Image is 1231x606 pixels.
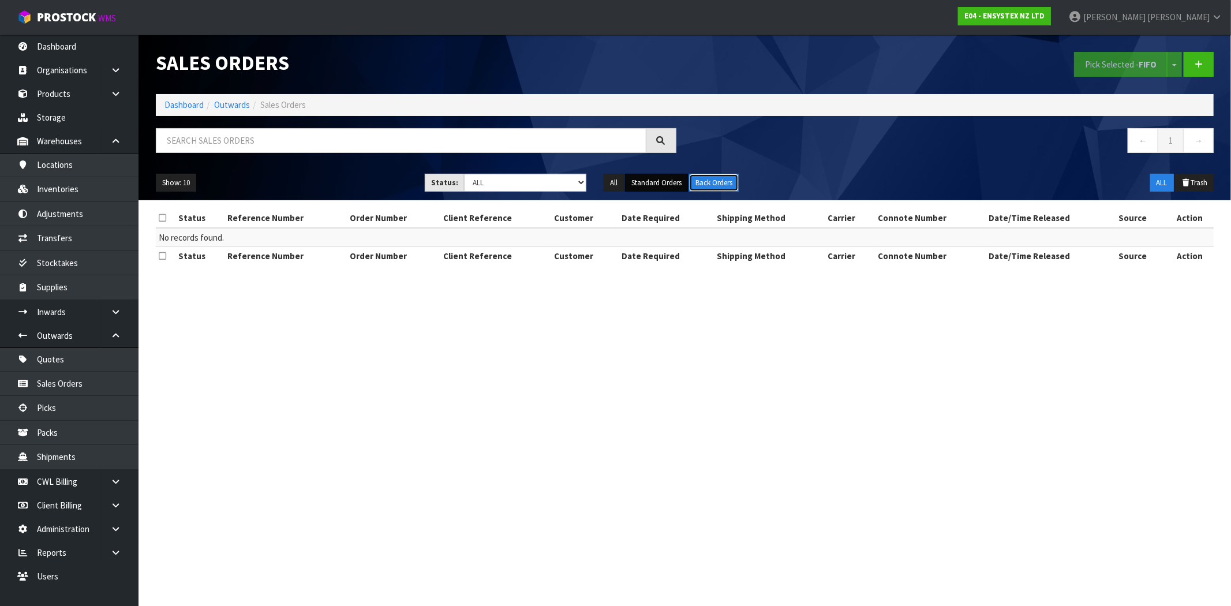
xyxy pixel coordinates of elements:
th: Customer [551,247,618,265]
th: Date/Time Released [986,247,1116,265]
th: Source [1116,247,1166,265]
th: Source [1116,209,1166,227]
th: Client Reference [440,209,551,227]
strong: Status: [431,178,458,188]
th: Date Required [619,209,714,227]
th: Order Number [347,209,440,227]
span: ProStock [37,10,96,25]
th: Status [175,209,225,227]
input: Search sales orders [156,128,646,153]
th: Shipping Method [714,209,825,227]
th: Connote Number [875,209,986,227]
button: All [604,174,624,192]
th: Action [1166,209,1214,227]
span: [PERSON_NAME] [1083,12,1146,23]
strong: E04 - ENSYSTEX NZ LTD [964,11,1045,21]
th: Customer [551,209,618,227]
th: Action [1166,247,1214,265]
a: E04 - ENSYSTEX NZ LTD [958,7,1051,25]
nav: Page navigation [694,128,1214,156]
h1: Sales Orders [156,52,676,74]
th: Client Reference [440,247,551,265]
th: Shipping Method [714,247,825,265]
th: Date/Time Released [986,209,1116,227]
td: No records found. [156,228,1214,247]
a: ← [1128,128,1158,153]
span: Sales Orders [260,99,306,110]
th: Carrier [825,247,874,265]
a: Outwards [214,99,250,110]
button: Show: 10 [156,174,196,192]
button: Back Orders [689,174,739,192]
th: Reference Number [225,247,347,265]
a: 1 [1158,128,1184,153]
button: ALL [1150,174,1174,192]
img: cube-alt.png [17,10,32,24]
button: Trash [1175,174,1214,192]
th: Order Number [347,247,440,265]
small: WMS [98,13,116,24]
th: Connote Number [875,247,986,265]
button: Pick Selected -FIFO [1074,52,1168,77]
th: Date Required [619,247,714,265]
th: Status [175,247,225,265]
button: Standard Orders [625,174,688,192]
a: Dashboard [164,99,204,110]
a: → [1183,128,1214,153]
th: Reference Number [225,209,347,227]
strong: FIFO [1139,59,1157,70]
th: Carrier [825,209,874,227]
span: [PERSON_NAME] [1147,12,1210,23]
